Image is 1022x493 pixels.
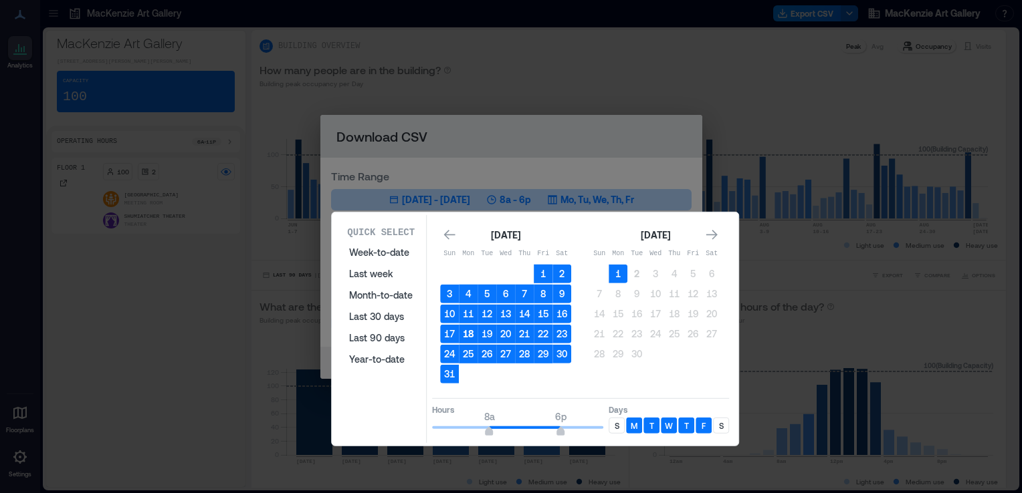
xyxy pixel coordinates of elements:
div: [DATE] [637,227,674,243]
button: 31 [440,365,459,383]
p: Sun [440,249,459,259]
button: 2 [627,265,646,283]
button: 14 [515,305,534,323]
button: 13 [702,285,721,303]
button: 21 [590,325,609,343]
p: Wed [646,249,665,259]
button: 18 [665,305,684,323]
button: 5 [478,285,496,303]
button: 13 [496,305,515,323]
p: F [702,420,706,431]
th: Monday [459,244,478,263]
button: 25 [665,325,684,343]
th: Sunday [590,244,609,263]
button: 25 [459,345,478,363]
button: 10 [646,285,665,303]
button: 30 [552,345,571,363]
th: Monday [609,244,627,263]
p: Sat [702,249,721,259]
button: Month-to-date [341,285,421,306]
button: 8 [534,285,552,303]
button: 1 [609,265,627,283]
button: 22 [609,325,627,343]
th: Friday [534,244,552,263]
th: Friday [684,244,702,263]
button: 4 [459,285,478,303]
button: 2 [552,265,571,283]
button: Last 90 days [341,327,421,349]
button: 19 [478,325,496,343]
button: 6 [496,285,515,303]
p: Quick Select [347,226,415,239]
p: Thu [515,249,534,259]
p: Mon [609,249,627,259]
button: 17 [646,305,665,323]
button: 14 [590,305,609,323]
p: W [665,420,673,431]
p: S [719,420,724,431]
span: 6p [555,411,567,422]
button: 5 [684,265,702,283]
button: 21 [515,325,534,343]
p: Sun [590,249,609,259]
button: 20 [702,305,721,323]
p: Tue [627,249,646,259]
button: Go to previous month [440,225,459,244]
button: 20 [496,325,515,343]
th: Wednesday [496,244,515,263]
button: 15 [609,305,627,323]
span: 8a [484,411,495,422]
p: Tue [478,249,496,259]
button: 24 [646,325,665,343]
button: 10 [440,305,459,323]
button: Last week [341,263,421,285]
button: 17 [440,325,459,343]
button: 26 [478,345,496,363]
p: M [631,420,637,431]
button: 9 [627,285,646,303]
th: Thursday [515,244,534,263]
th: Tuesday [627,244,646,263]
button: 18 [459,325,478,343]
button: Last 30 days [341,306,421,327]
p: S [615,420,619,431]
th: Thursday [665,244,684,263]
p: Hours [432,404,603,415]
button: 7 [515,285,534,303]
p: Fri [534,249,552,259]
button: 12 [684,285,702,303]
button: 7 [590,285,609,303]
button: 16 [627,305,646,323]
button: 26 [684,325,702,343]
button: 24 [440,345,459,363]
th: Saturday [552,244,571,263]
button: 11 [665,285,684,303]
button: 12 [478,305,496,323]
p: T [684,420,689,431]
div: [DATE] [487,227,524,243]
p: T [649,420,654,431]
button: Go to next month [702,225,721,244]
button: 19 [684,305,702,323]
button: 27 [702,325,721,343]
th: Sunday [440,244,459,263]
button: 3 [440,285,459,303]
button: 15 [534,305,552,323]
button: 1 [534,265,552,283]
p: Mon [459,249,478,259]
button: 9 [552,285,571,303]
button: 29 [534,345,552,363]
button: 23 [627,325,646,343]
button: 6 [702,265,721,283]
p: Sat [552,249,571,259]
p: Fri [684,249,702,259]
p: Thu [665,249,684,259]
button: Week-to-date [341,242,421,263]
p: Days [609,404,729,415]
button: 16 [552,305,571,323]
button: 28 [590,345,609,363]
button: 4 [665,265,684,283]
button: 29 [609,345,627,363]
button: 3 [646,265,665,283]
button: Year-to-date [341,349,421,370]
